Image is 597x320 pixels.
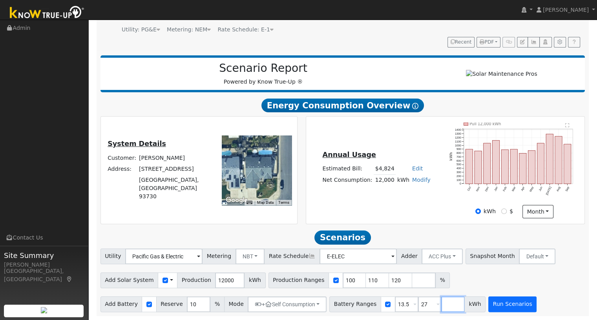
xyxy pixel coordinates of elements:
[493,186,498,192] text: Jan
[202,249,236,264] span: Metering
[511,149,518,184] rect: onclick=""
[501,208,507,214] input: $
[519,249,555,264] button: Default
[455,132,461,135] text: 1300
[477,37,500,48] button: PDF
[470,122,502,126] text: Pull 12,000 kWh
[493,140,500,184] rect: onclick=""
[528,150,535,184] rect: onclick=""
[456,155,461,159] text: 700
[529,186,535,192] text: May
[460,182,461,185] text: 0
[456,170,461,174] text: 300
[321,174,374,186] td: Net Consumption:
[106,163,138,174] td: Address:
[466,249,520,264] span: Snapshot Month
[4,261,84,269] div: [PERSON_NAME]
[138,163,211,174] td: [STREET_ADDRESS]
[467,186,472,192] text: Oct
[217,26,274,33] span: Alias: None
[464,296,486,312] span: kWh
[6,4,88,22] img: Know True-Up
[329,296,381,312] span: Battery Ranges
[539,186,544,192] text: Jun
[108,62,418,75] h2: Scenario Report
[257,200,274,205] button: Map Data
[554,37,566,48] button: Settings
[66,276,73,282] a: Map
[546,134,553,184] rect: onclick=""
[412,177,431,183] a: Modify
[248,296,327,312] button: +Self Consumption
[509,207,513,216] label: $
[455,136,461,139] text: 1200
[322,151,376,159] u: Annual Usage
[456,159,461,163] text: 600
[435,272,449,288] span: %
[546,186,553,196] text: [DATE]
[246,200,252,205] button: Keyboard shortcuts
[374,163,396,175] td: $4,824
[224,296,248,312] span: Mode
[412,103,418,109] i: Show Help
[138,152,211,163] td: [PERSON_NAME]
[412,165,423,172] a: Edit
[314,230,371,245] span: Scenarios
[522,205,553,218] button: month
[4,250,84,261] span: Site Summary
[502,186,508,192] text: Feb
[100,272,159,288] span: Add Solar System
[520,186,526,192] text: Apr
[100,296,142,312] span: Add Battery
[456,178,461,182] text: 100
[484,207,496,216] label: kWh
[475,151,482,184] rect: onclick=""
[167,26,211,34] div: Metering: NEM
[456,163,461,166] text: 500
[488,296,537,312] button: Run Scenarios
[224,195,250,205] img: Google
[264,249,320,264] span: Rate Schedule
[100,249,126,264] span: Utility
[517,37,528,48] button: Edit User
[511,186,517,192] text: Mar
[396,249,422,264] span: Adder
[261,99,424,113] span: Energy Consumption Overview
[177,272,215,288] span: Production
[484,143,491,184] rect: onclick=""
[564,144,571,184] rect: onclick=""
[556,186,562,192] text: Aug
[278,200,289,205] a: Terms (opens in new tab)
[455,128,461,132] text: 1400
[108,140,166,148] u: System Details
[539,37,551,48] button: Login As
[449,152,453,161] text: kWh
[475,208,481,214] input: kWh
[447,37,475,48] button: Recent
[528,37,540,48] button: Multi-Series Graph
[456,151,461,155] text: 800
[122,26,160,34] div: Utility: PG&E
[244,272,265,288] span: kWh
[537,143,544,184] rect: onclick=""
[568,37,580,48] a: Help Link
[520,153,527,184] rect: onclick=""
[138,174,211,202] td: [GEOGRAPHIC_DATA], [GEOGRAPHIC_DATA] 93730
[224,195,250,205] a: Open this area in Google Maps (opens a new window)
[455,139,461,143] text: 1100
[422,249,463,264] button: ACC Plus
[543,7,589,13] span: [PERSON_NAME]
[484,186,490,192] text: Dec
[4,267,84,283] div: [GEOGRAPHIC_DATA], [GEOGRAPHIC_DATA]
[268,272,329,288] span: Production Ranges
[480,39,494,45] span: PDF
[125,249,203,264] input: Select a Utility
[456,147,461,151] text: 900
[374,174,396,186] td: 12,000
[566,123,570,128] text: 
[502,150,509,184] rect: onclick=""
[210,296,224,312] span: %
[104,62,422,86] div: Powered by Know True-Up ®
[555,136,562,184] rect: onclick=""
[456,174,461,178] text: 200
